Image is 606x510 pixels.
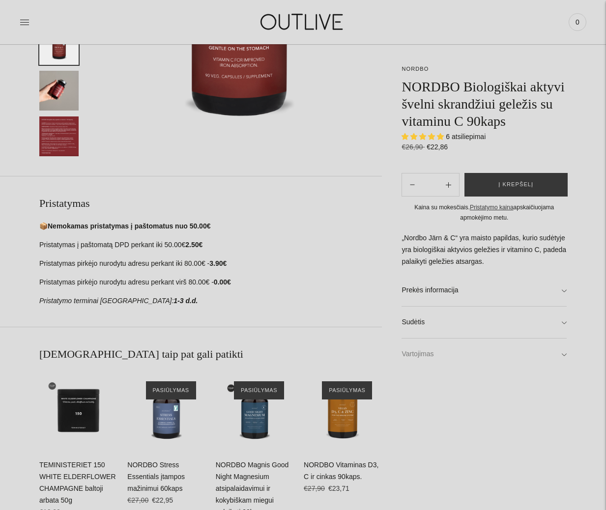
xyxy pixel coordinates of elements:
[464,173,568,197] button: Į krepšelį
[438,173,459,197] button: Subtract product quantity
[39,25,79,65] button: Translation missing: en.general.accessibility.image_thumbail
[127,371,205,450] a: NORDBO Stress Essentials įtampos mažinimui 60kaps
[402,339,567,370] a: Vartojimas
[39,71,79,111] button: Translation missing: en.general.accessibility.image_thumbail
[402,232,567,268] p: „Nordbo Järn & C“ yra maisto papildas, kurio sudėtyje yra biologiškai aktyvios geležies ir vitami...
[304,484,325,492] s: €27,90
[39,221,382,232] p: 📦
[402,66,429,72] a: NORDBO
[127,496,148,504] s: €27,00
[39,116,79,156] button: Translation missing: en.general.accessibility.image_thumbail
[216,371,294,450] a: NORDBO Magnis Good Night Magnesium atsipalaidavimui ir kokybiškam miegui palaikyti 90kaps
[39,297,173,305] em: Pristatymo terminai [GEOGRAPHIC_DATA]:
[402,275,567,306] a: Prekės informacija
[470,204,514,211] a: Pristatymo kaina
[39,461,116,504] a: TEMINISTERIET 150 WHITE ELDERFLOWER CHAMPAGNE baltoji arbata 50g
[569,11,586,33] a: 0
[402,133,446,141] span: 5.00 stars
[39,239,382,251] p: Pristatymas į paštomatą DPD perkant iki 50.00€
[304,371,382,450] a: NORDBO Vitaminas D3, C ir cinkas 90kaps.
[209,259,227,267] strong: 3.90€
[241,5,364,39] img: OUTLIVE
[39,371,117,450] a: TEMINISTERIET 150 WHITE ELDERFLOWER CHAMPAGNE baltoji arbata 50g
[39,196,382,211] h2: Pristatymas
[152,496,173,504] span: €22,95
[214,278,231,286] strong: 0.00€
[446,133,486,141] span: 6 atsiliepimai
[48,222,210,230] strong: Nemokamas pristatymas į paštomatus nuo 50.00€
[402,202,567,223] div: Kaina su mokesčiais. apskaičiuojama apmokėjimo metu.
[402,143,425,151] s: €26,90
[402,173,423,197] button: Add product quantity
[328,484,349,492] span: €23,71
[127,461,185,492] a: NORDBO Stress Essentials įtampos mažinimui 60kaps
[427,143,448,151] span: €22,86
[402,78,567,130] h1: NORDBO Biologiškai aktyvi švelni skrandžiui geležis su vitaminu C 90kaps
[304,461,378,481] a: NORDBO Vitaminas D3, C ir cinkas 90kaps.
[423,178,438,192] input: Product quantity
[185,241,202,249] strong: 2.50€
[39,347,382,362] h2: [DEMOGRAPHIC_DATA] taip pat gali patikti
[402,307,567,338] a: Sudėtis
[498,180,533,190] span: Į krepšelį
[571,15,584,29] span: 0
[173,297,198,305] strong: 1-3 d.d.
[39,277,382,288] p: Pristatymas pirkėjo nurodytu adresu perkant virš 80.00€ -
[39,258,382,270] p: Pristatymas pirkėjo nurodytu adresu perkant iki 80.00€ -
